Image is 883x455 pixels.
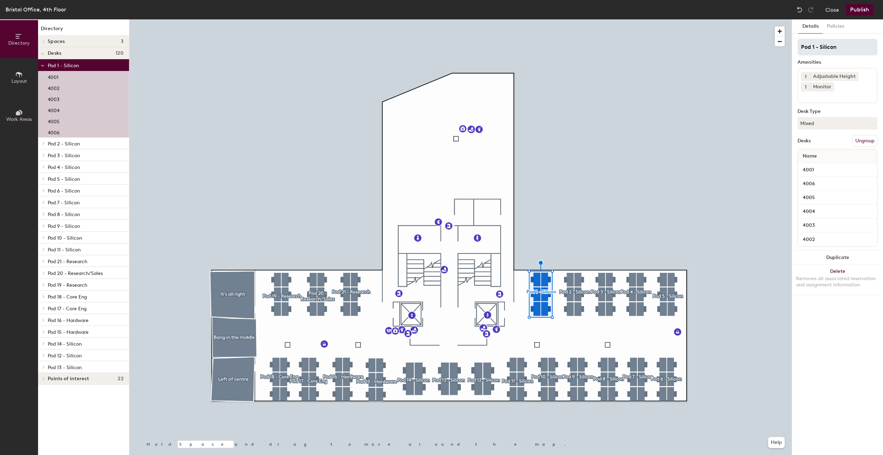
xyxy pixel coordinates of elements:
[48,39,65,44] span: Spaces
[801,72,810,81] button: 1
[799,234,876,244] input: Unnamed desk
[8,40,30,46] span: Directory
[48,83,60,91] p: 4002
[48,95,60,102] p: 4003
[48,164,80,170] span: Pod 4 - Silicon
[799,179,876,189] input: Unnamed desk
[48,247,81,253] span: Pod 11 - Silicon
[121,39,124,44] span: 3
[48,128,60,136] p: 4006
[799,221,876,230] input: Unnamed desk
[48,376,89,382] span: Points of interest
[798,117,877,130] button: Mixed
[48,365,82,371] span: Pod 13 - Silicon
[799,207,876,216] input: Unnamed desk
[116,51,124,56] span: 120
[48,106,60,114] p: 4004
[48,223,80,229] span: Pod 9 - Silicon
[48,318,89,323] span: Pod 16 - Hardware
[48,176,80,182] span: Pod 5 - Silicon
[48,353,82,359] span: Pod 12 - Silicon
[48,259,87,265] span: Pod 21 - Research
[798,60,877,65] div: Amenities
[48,117,60,125] p: 4005
[48,188,80,194] span: Pod 6 - Silicon
[801,82,810,91] button: 1
[48,294,87,300] span: Pod 18 - Core Eng
[796,6,803,13] img: Undo
[118,376,124,382] span: 22
[48,51,61,56] span: Desks
[810,82,834,91] div: Monitor
[48,200,80,206] span: Pod 7 - Silicon
[799,150,820,162] span: Name
[48,72,58,80] p: 4001
[798,109,877,114] div: Desk Type
[11,78,27,84] span: Layout
[825,4,839,15] button: Close
[48,329,89,335] span: Pod 15 - Hardware
[823,19,848,34] button: Policies
[48,212,80,217] span: Pod 8 - Silicon
[792,265,883,295] button: DeleteRemoves all associated reservation and assignment information
[799,165,876,175] input: Unnamed desk
[48,341,82,347] span: Pod 14 - Silicon
[852,135,877,147] button: Ungroup
[48,235,82,241] span: Pod 10 - Silicon
[48,153,80,159] span: Pod 3 - Silicon
[792,251,883,265] button: Duplicate
[805,73,807,80] span: 1
[807,6,814,13] img: Redo
[768,437,785,448] button: Help
[48,306,87,312] span: Pod 17 - Core Eng
[48,141,80,147] span: Pod 2 - Silicon
[6,5,66,14] div: Bristol Office, 4th Floor
[799,193,876,203] input: Unnamed desk
[846,4,873,15] button: Publish
[6,116,32,122] span: Work Areas
[810,72,858,81] div: Adjustable Height
[798,138,811,144] div: Desks
[38,25,129,36] h1: Directory
[48,63,79,69] span: Pod 1 - Silicon
[48,270,103,276] span: Pod 20 - Research/Sales
[805,83,807,91] span: 1
[796,276,879,288] div: Removes all associated reservation and assignment information
[48,282,87,288] span: Pod 19 - Research
[798,19,823,34] button: Details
